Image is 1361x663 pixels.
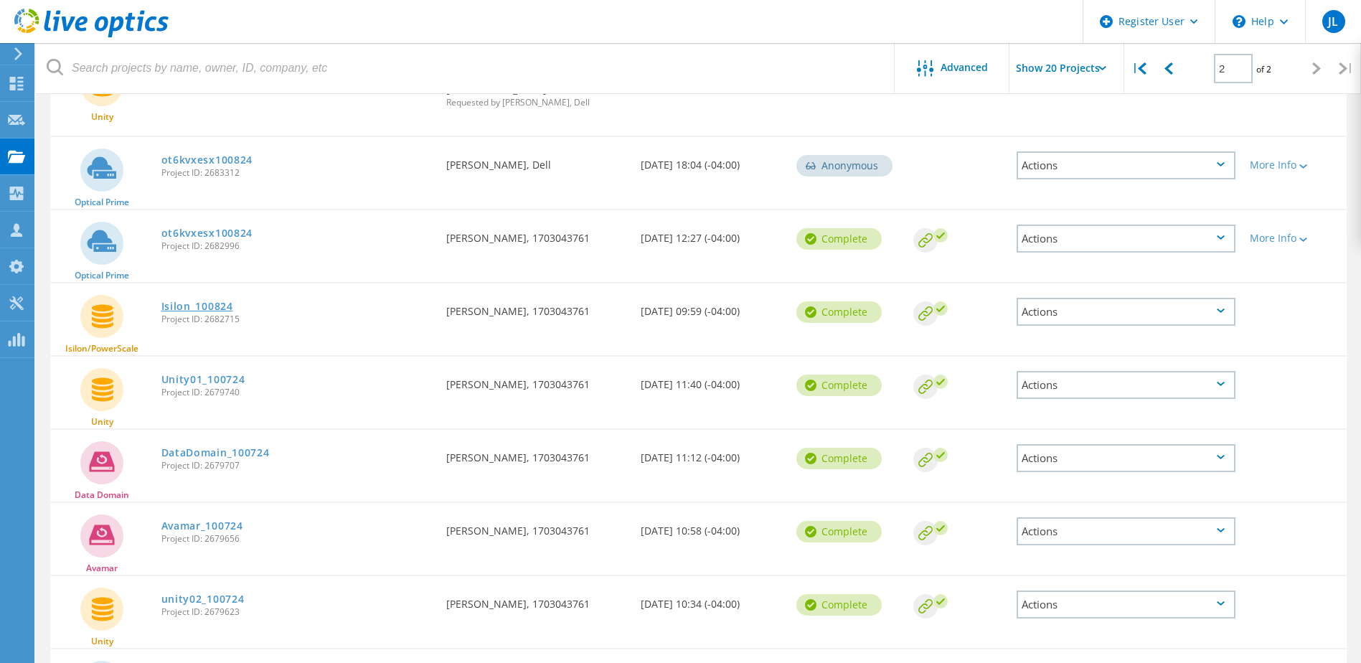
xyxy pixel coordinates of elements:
a: Avamar_100724 [161,521,243,531]
a: Isilon_100824 [161,301,233,311]
div: Actions [1017,225,1235,253]
div: Actions [1017,517,1235,545]
div: Complete [796,448,882,469]
span: Data Domain [75,491,129,499]
span: Requested by [PERSON_NAME], Dell [446,98,626,107]
span: Isilon/PowerScale [65,344,138,353]
div: [PERSON_NAME], 1703043761 [439,503,634,550]
a: DataDomain_100724 [161,448,270,458]
div: [DATE] 11:40 (-04:00) [634,357,789,404]
div: More Info [1250,233,1339,243]
input: Search projects by name, owner, ID, company, etc [36,43,895,93]
span: Project ID: 2679656 [161,535,433,543]
a: Live Optics Dashboard [14,30,169,40]
span: Project ID: 2679623 [161,608,433,616]
div: [DATE] 10:58 (-04:00) [634,503,789,550]
div: | [1124,43,1154,94]
span: Project ID: 2679740 [161,388,433,397]
div: [PERSON_NAME], 1703043761 [439,283,634,331]
div: Complete [796,375,882,396]
div: Complete [796,228,882,250]
div: Complete [796,521,882,542]
span: Unity [91,113,113,121]
div: [PERSON_NAME], Dell [439,137,634,184]
a: ot6kvxesx100824 [161,228,253,238]
a: Unity01_100724 [161,375,245,385]
div: Complete [796,594,882,616]
div: [DATE] 10:34 (-04:00) [634,576,789,624]
span: Optical Prime [75,198,129,207]
div: [DATE] 12:27 (-04:00) [634,210,789,258]
div: Actions [1017,151,1235,179]
div: Complete [796,301,882,323]
div: Actions [1017,591,1235,619]
span: Project ID: 2679707 [161,461,433,470]
a: ot6kvxesx100824 [161,155,253,165]
span: of 2 [1256,63,1271,75]
div: Actions [1017,371,1235,399]
a: unity02_100724 [161,594,245,604]
div: [DATE] 11:12 (-04:00) [634,430,789,477]
div: Actions [1017,298,1235,326]
span: Project ID: 2683312 [161,169,433,177]
div: [DATE] 18:04 (-04:00) [634,137,789,184]
span: Avamar [86,564,118,573]
div: [PERSON_NAME], 1703043761 [439,576,634,624]
div: [PERSON_NAME], 1703043761 [439,430,634,477]
span: Unity [91,418,113,426]
span: Optical Prime [75,271,129,280]
div: Actions [1017,444,1235,472]
span: Advanced [941,62,988,72]
span: JL [1328,16,1338,27]
span: Project ID: 2682996 [161,242,433,250]
div: More Info [1250,160,1339,170]
div: [DATE] 09:59 (-04:00) [634,283,789,331]
span: Project ID: 2682715 [161,315,433,324]
div: [PERSON_NAME], 1703043761 [439,210,634,258]
span: Unity [91,637,113,646]
div: [PERSON_NAME], 1703043761 [439,357,634,404]
svg: \n [1233,15,1245,28]
div: Anonymous [796,155,893,177]
div: | [1332,43,1361,94]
